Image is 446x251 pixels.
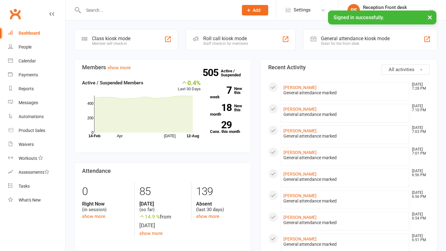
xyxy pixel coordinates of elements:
button: All activities [382,64,430,75]
div: General attendance marked [283,90,406,96]
time: [DATE] 6:56 PM [409,169,429,177]
div: Assessments [19,170,49,175]
time: [DATE] 6:51 PM [409,234,429,242]
div: Last 30 Days [178,79,201,92]
a: What's New [8,193,65,207]
div: Calendar [19,58,36,63]
a: People [8,40,65,54]
div: General attendance kiosk mode [321,36,390,41]
input: Search... [81,6,234,15]
time: [DATE] 7:28 PM [409,83,429,91]
span: 14.9 % [139,214,160,220]
a: show more [82,214,105,219]
div: from [DATE] [139,213,187,229]
div: General attendance marked [283,155,406,160]
div: General attendance marked [283,220,406,225]
a: 7New this week [210,87,243,99]
div: General attendance marked [283,134,406,139]
div: General attendance marked [283,112,406,117]
a: show more [196,214,219,219]
div: General attendance marked [283,177,406,182]
a: Clubworx [7,6,23,22]
time: [DATE] 6:54 PM [409,212,429,220]
div: Reception Front desk [363,5,429,10]
a: [PERSON_NAME] [283,236,317,241]
div: Tasks [19,184,30,189]
span: All activities [389,67,414,72]
div: 0 [82,182,130,201]
a: [PERSON_NAME] [283,215,317,220]
div: (so far) [139,201,187,213]
span: Settings [294,3,311,17]
strong: 18 [210,103,232,112]
div: 85 [139,182,187,201]
a: Waivers [8,138,65,151]
div: Messages [19,100,38,105]
h3: Recent Activity [268,64,430,70]
time: [DATE] 7:01 PM [409,147,429,155]
div: Product Sales [19,128,45,133]
a: Product Sales [8,124,65,138]
div: 139 [196,182,243,201]
a: Calendar [8,54,65,68]
div: Great for the front desk [321,41,390,46]
button: × [424,11,435,24]
strong: 505 [203,68,221,77]
time: [DATE] 7:10 PM [409,104,429,112]
div: Payments [19,72,38,77]
div: General attendance marked [283,198,406,204]
a: Automations [8,110,65,124]
a: show more [139,231,163,236]
div: Staff check-in for members [203,41,248,46]
span: Signed in successfully. [334,15,384,20]
a: [PERSON_NAME] [283,172,317,177]
h3: Members [82,64,243,70]
div: Roll call kiosk mode [203,36,248,41]
div: People [19,45,32,49]
a: [PERSON_NAME] [283,193,317,198]
a: Workouts [8,151,65,165]
time: [DATE] 7:03 PM [409,126,429,134]
a: Reports [8,82,65,96]
time: [DATE] 6:56 PM [409,191,429,199]
strong: Active / Suspended Members [82,80,143,86]
div: RF [348,4,360,16]
div: Class kiosk mode [92,36,130,41]
div: What's New [19,198,41,202]
div: 0.4% [178,79,201,86]
a: [PERSON_NAME] [283,150,317,155]
a: Payments [8,68,65,82]
a: 505Active / Suspended [221,64,248,82]
a: Messages [8,96,65,110]
span: Add [253,8,260,13]
button: Add [242,5,268,15]
div: Reports [19,86,34,91]
a: [PERSON_NAME] [283,85,317,90]
a: Tasks [8,179,65,193]
a: 18New this month [210,104,243,116]
strong: Right Now [82,201,130,207]
div: Workouts [19,156,37,161]
strong: Absent [196,201,243,207]
div: Automations [19,114,44,119]
strong: [DATE] [139,201,187,207]
div: Waivers [19,142,34,147]
strong: 7 [210,86,232,95]
strong: 29 [210,120,232,130]
a: [PERSON_NAME] [283,128,317,133]
a: Assessments [8,165,65,179]
div: [DEMOGRAPHIC_DATA] Elite Team [363,10,429,16]
a: Dashboard [8,26,65,40]
div: Member self check-in [92,41,130,46]
a: 29Canx. this month [210,121,243,134]
a: [PERSON_NAME] [283,107,317,112]
div: (in session) [82,201,130,213]
div: Dashboard [19,31,40,36]
div: (last 30 days) [196,201,243,213]
h3: Attendance [82,168,243,174]
a: show more [107,65,131,70]
div: General attendance marked [283,242,406,247]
